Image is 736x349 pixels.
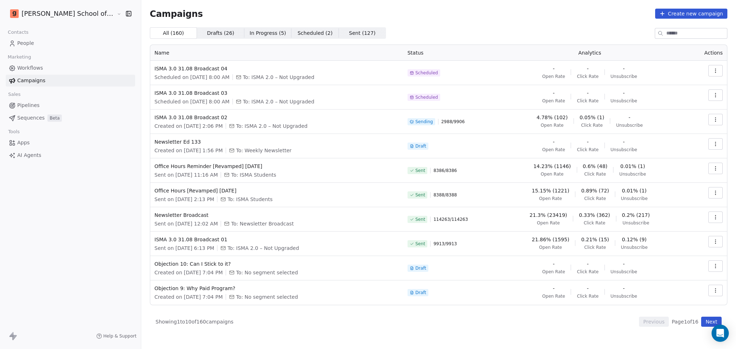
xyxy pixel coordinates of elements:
[611,147,637,153] span: Unsubscribe
[155,196,214,203] span: Sent on [DATE] 2:13 PM
[155,269,223,276] span: Created on [DATE] 7:04 PM
[577,269,598,275] span: Click Rate
[155,245,214,252] span: Sent on [DATE] 6:13 PM
[150,9,203,19] span: Campaigns
[553,260,555,267] span: -
[155,122,223,130] span: Created on [DATE] 2:06 PM
[537,220,560,226] span: Open Rate
[433,217,468,222] span: 114263 / 114263
[611,269,637,275] span: Unsubscribe
[579,211,610,219] span: 0.33% (362)
[155,260,399,267] span: Objection 10: Can I Stick to it?
[611,74,637,79] span: Unsubscribe
[415,168,425,173] span: Sent
[155,65,399,72] span: ISMA 3.0 31.08 Broadcast 04
[581,122,603,128] span: Click Rate
[5,52,34,62] span: Marketing
[583,163,608,170] span: 0.6% (48)
[553,65,555,72] span: -
[622,236,647,243] span: 0.12% (9)
[236,293,298,301] span: To: No segment selected
[623,260,625,267] span: -
[639,317,669,327] button: Previous
[539,245,562,250] span: Open Rate
[493,45,686,61] th: Analytics
[96,333,137,339] a: Help & Support
[6,75,135,87] a: Campaigns
[623,89,625,97] span: -
[433,192,457,198] span: 8388 / 8388
[6,149,135,161] a: AI Agents
[542,269,565,275] span: Open Rate
[415,94,438,100] span: Scheduled
[17,152,41,159] span: AI Agents
[155,285,399,292] span: Objection 9: Why Paid Program?
[156,318,234,325] span: Showing 1 to 10 of 160 campaigns
[623,285,625,292] span: -
[155,138,399,145] span: Newsletter Ed 133
[433,168,457,173] span: 8386 / 8386
[227,196,272,203] span: To: ISMA Students
[155,236,399,243] span: ISMA 3.0 31.08 Broadcast 01
[433,241,457,247] span: 9913 / 9913
[577,293,598,299] span: Click Rate
[10,9,19,18] img: Goela%20School%20Logos%20(4).png
[611,293,637,299] span: Unsubscribe
[611,98,637,104] span: Unsubscribe
[5,126,23,137] span: Tools
[415,143,426,149] span: Draft
[542,98,565,104] span: Open Rate
[155,163,399,170] span: Office Hours Reminder [Revamped] [DATE]
[620,163,645,170] span: 0.01% (1)
[5,89,24,100] span: Sales
[155,187,399,194] span: Office Hours [Revamped] [DATE]
[584,171,606,177] span: Click Rate
[22,9,115,18] span: [PERSON_NAME] School of Finance LLP
[155,171,218,178] span: Sent on [DATE] 11:16 AM
[236,147,292,154] span: To: Weekly Newsletter
[103,333,137,339] span: Help & Support
[415,265,426,271] span: Draft
[349,29,376,37] span: Sent ( 127 )
[587,285,589,292] span: -
[155,74,230,81] span: Scheduled on [DATE] 8:00 AM
[155,211,399,219] span: Newsletter Broadcast
[227,245,299,252] span: To: ISMA 2.0 – Not Upgraded
[17,39,34,47] span: People
[6,99,135,111] a: Pipelines
[542,293,565,299] span: Open Rate
[6,62,135,74] a: Workflows
[581,236,609,243] span: 0.21% (15)
[541,122,564,128] span: Open Rate
[243,74,314,81] span: To: ISMA 2.0 – Not Upgraded
[542,147,565,153] span: Open Rate
[155,220,218,227] span: Sent on [DATE] 12:02 AM
[553,138,555,145] span: -
[623,65,625,72] span: -
[403,45,493,61] th: Status
[6,137,135,149] a: Apps
[701,317,722,327] button: Next
[415,290,426,296] span: Draft
[236,269,298,276] span: To: No segment selected
[47,115,62,122] span: Beta
[577,74,598,79] span: Click Rate
[587,138,589,145] span: -
[415,241,425,247] span: Sent
[530,211,567,219] span: 21.3% (23419)
[539,196,562,201] span: Open Rate
[621,196,648,201] span: Unsubscribe
[541,171,564,177] span: Open Rate
[553,89,555,97] span: -
[619,171,646,177] span: Unsubscribe
[236,122,308,130] span: To: ISMA 2.0 – Not Upgraded
[231,171,276,178] span: To: ISMA Students
[415,192,425,198] span: Sent
[17,114,45,122] span: Sequences
[17,139,30,146] span: Apps
[155,98,230,105] span: Scheduled on [DATE] 8:00 AM
[629,114,630,121] span: -
[6,37,135,49] a: People
[17,77,45,84] span: Campaigns
[587,89,589,97] span: -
